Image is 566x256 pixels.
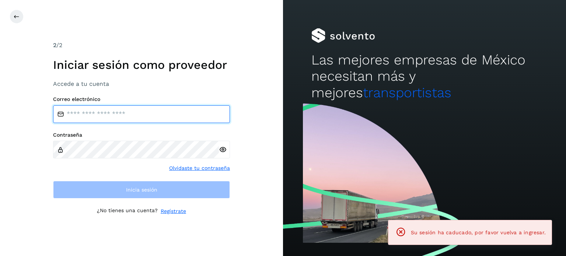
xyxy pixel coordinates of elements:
[363,85,451,101] span: transportistas
[311,52,538,101] h2: Las mejores empresas de México necesitan más y mejores
[161,207,186,215] a: Regístrate
[53,41,230,50] div: /2
[411,229,546,235] span: Su sesión ha caducado, por favor vuelva a ingresar.
[53,42,56,49] span: 2
[53,132,230,138] label: Contraseña
[97,207,158,215] p: ¿No tienes una cuenta?
[169,164,230,172] a: Olvidaste tu contraseña
[126,187,157,192] span: Inicia sesión
[53,80,230,87] h3: Accede a tu cuenta
[53,96,230,102] label: Correo electrónico
[53,58,230,72] h1: Iniciar sesión como proveedor
[53,181,230,199] button: Inicia sesión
